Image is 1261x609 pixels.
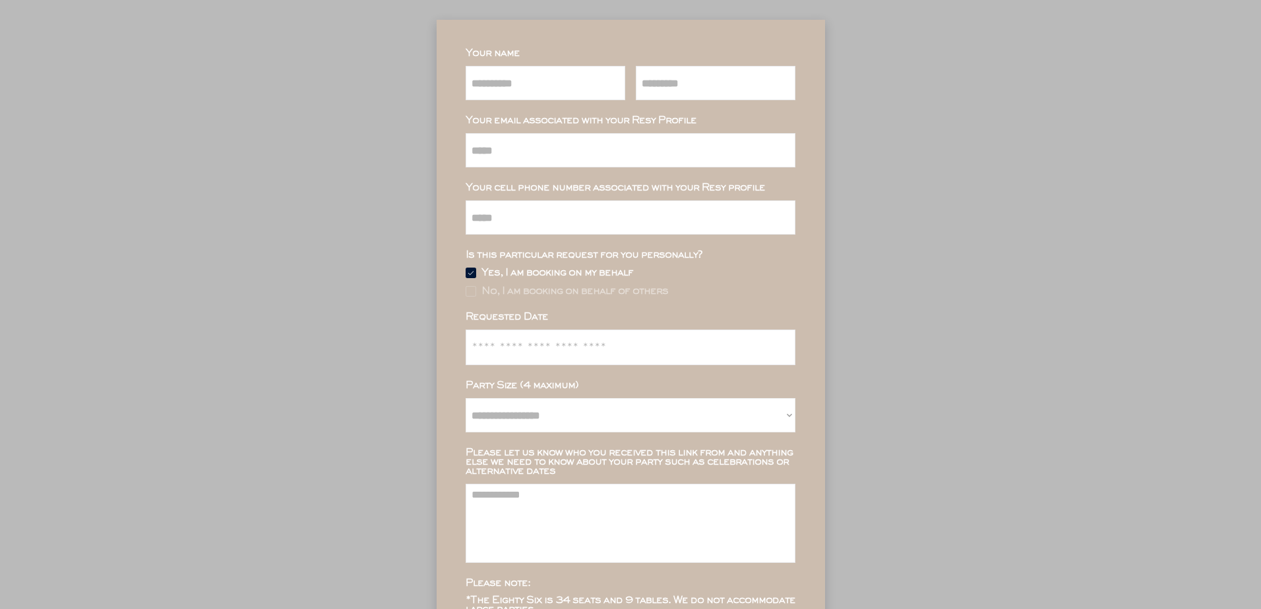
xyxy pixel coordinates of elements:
div: Please note: [466,579,795,588]
img: Rectangle%20315%20%281%29.svg [466,286,476,297]
div: Is this particular request for you personally? [466,250,795,260]
div: Your cell phone number associated with your Resy profile [466,183,795,192]
div: Party Size (4 maximum) [466,381,795,390]
img: Group%2048096532.svg [466,268,476,278]
div: Yes, I am booking on my behalf [481,268,633,277]
div: Your email associated with your Resy Profile [466,116,795,125]
div: Your name [466,49,795,58]
div: Please let us know who you received this link from and anything else we need to know about your p... [466,448,795,476]
div: Requested Date [466,312,795,322]
div: No, I am booking on behalf of others [481,287,668,296]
